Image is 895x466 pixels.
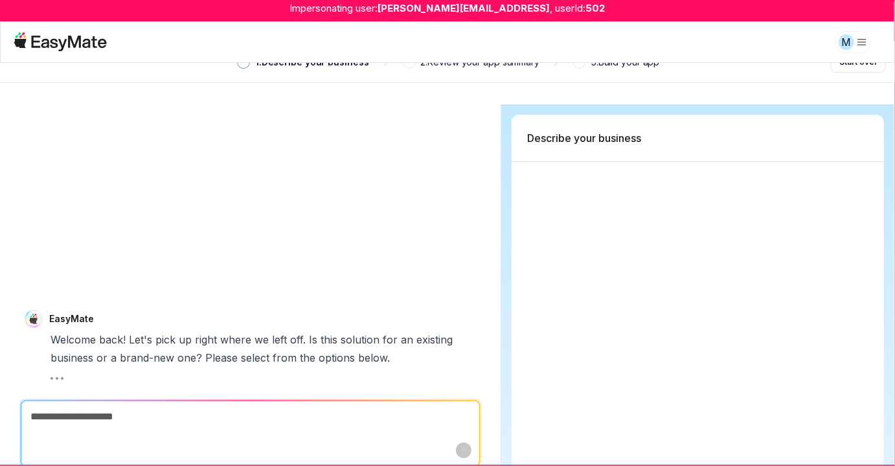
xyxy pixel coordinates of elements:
[321,331,337,349] span: this
[111,349,117,367] span: a
[129,331,152,349] span: Let's
[49,312,94,325] p: EasyMate
[51,349,93,367] span: business
[319,349,355,367] span: options
[272,331,287,349] span: left
[25,310,43,328] img: EasyMate Avatar
[51,331,96,349] span: Welcome
[195,331,217,349] span: right
[401,331,413,349] span: an
[205,349,238,367] span: Please
[177,349,202,367] span: one?
[120,349,174,367] span: brand-new
[341,331,380,349] span: solution
[378,1,550,16] strong: [PERSON_NAME][EMAIL_ADDRESS]
[839,34,854,50] div: M
[241,349,269,367] span: select
[99,331,126,349] span: back!
[309,331,317,349] span: Is
[290,331,306,349] span: off.
[96,349,108,367] span: or
[585,1,605,16] strong: 502
[179,331,192,349] span: up
[220,331,251,349] span: where
[358,349,390,367] span: below.
[383,331,398,349] span: for
[273,349,297,367] span: from
[255,331,269,349] span: we
[416,331,453,349] span: existing
[527,130,641,146] p: Describe your business
[155,331,176,349] span: pick
[300,349,315,367] span: the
